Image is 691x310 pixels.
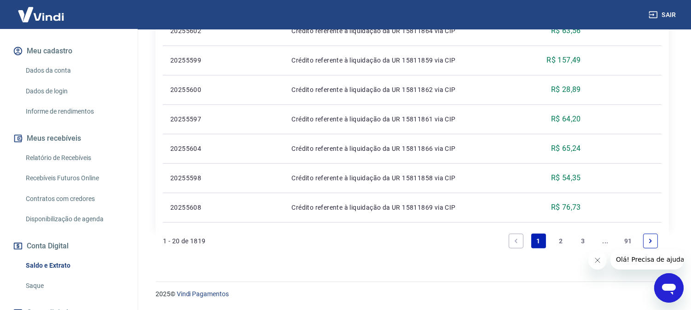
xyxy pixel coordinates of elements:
a: Relatório de Recebíveis [22,149,127,167]
p: 20255608 [170,203,229,212]
span: Olá! Precisa de ajuda? [6,6,77,14]
button: Conta Digital [11,236,127,256]
a: Recebíveis Futuros Online [22,169,127,188]
a: Saque [22,276,127,295]
p: R$ 157,49 [546,55,581,66]
p: R$ 64,20 [551,114,581,125]
p: Crédito referente à liquidação da UR 15811861 via CIP [291,115,509,124]
a: Next page [643,234,658,248]
a: Contratos com credores [22,189,127,208]
p: Crédito referente à liquidação da UR 15811866 via CIP [291,144,509,153]
p: 20255597 [170,115,229,124]
iframe: Mensagem da empresa [610,249,684,270]
p: Crédito referente à liquidação da UR 15811864 via CIP [291,26,509,35]
a: Previous page [509,234,523,248]
p: 20255604 [170,144,229,153]
p: 2025 © [156,289,669,299]
a: Page 1 is your current page [531,234,546,248]
p: R$ 65,24 [551,143,581,154]
iframe: Botão para abrir a janela de mensagens [654,273,684,303]
button: Meu cadastro [11,41,127,61]
button: Meus recebíveis [11,128,127,149]
p: R$ 63,56 [551,25,581,36]
a: Page 91 [621,234,636,248]
p: 20255602 [170,26,229,35]
iframe: Fechar mensagem [588,251,607,270]
a: Disponibilização de agenda [22,210,127,229]
p: 20255599 [170,56,229,65]
p: 20255600 [170,85,229,94]
ul: Pagination [505,230,662,252]
a: Page 3 [576,234,591,248]
a: Page 2 [553,234,568,248]
img: Vindi [11,0,71,29]
button: Sair [647,6,680,23]
a: Informe de rendimentos [22,102,127,121]
p: Crédito referente à liquidação da UR 15811859 via CIP [291,56,509,65]
a: Saldo e Extrato [22,256,127,275]
p: Crédito referente à liquidação da UR 15811862 via CIP [291,85,509,94]
a: Dados da conta [22,61,127,80]
p: 20255598 [170,173,229,183]
p: 1 - 20 de 1819 [163,236,206,246]
a: Jump forward [598,234,613,248]
a: Dados de login [22,82,127,101]
p: R$ 28,89 [551,84,581,95]
a: Vindi Pagamentos [177,290,229,298]
p: R$ 76,73 [551,202,581,213]
p: Crédito referente à liquidação da UR 15811858 via CIP [291,173,509,183]
p: Crédito referente à liquidação da UR 15811869 via CIP [291,203,509,212]
p: R$ 54,35 [551,172,581,184]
